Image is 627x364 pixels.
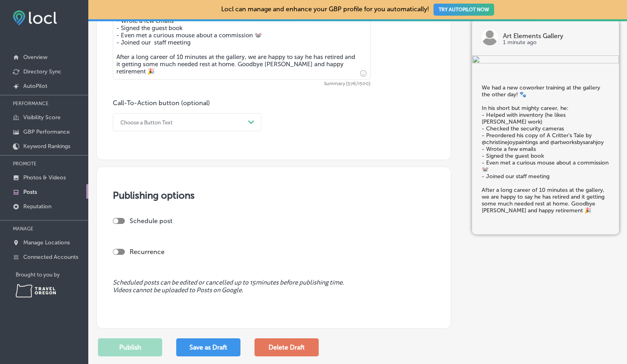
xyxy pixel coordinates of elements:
[113,81,370,86] span: Summary (576/1500)
[113,279,435,294] span: Scheduled posts can be edited or cancelled up to 15 minutes before publishing time. Videos cannot...
[16,272,88,278] p: Brought to you by
[13,10,57,25] img: fda3e92497d09a02dc62c9cd864e3231.png
[482,84,609,214] h5: We had a new coworker training at the gallery the other day! 🐾 In his short but mighty career, he...
[472,55,619,65] img: 4147f28d-5e6e-4870-bf81-352e01c03ad2
[503,39,609,46] p: 1 minute ago
[120,119,173,125] div: Choose a Button Text
[23,128,70,135] p: GBP Performance
[23,189,37,195] p: Posts
[176,338,240,356] button: Save as Draft
[503,33,609,39] p: Art Elements Gallery
[16,284,56,297] img: Travel Oregon
[23,114,61,121] p: Visibility Score
[23,254,78,260] p: Connected Accounts
[98,338,162,356] button: Publish
[356,68,366,78] span: Insert emoji
[254,338,319,356] button: Delete Draft
[434,4,494,16] button: TRY AUTOPILOT NOW
[130,217,173,225] label: Schedule post
[130,248,165,256] label: Recurrence
[113,99,210,107] label: Call-To-Action button (optional)
[23,174,66,181] p: Photos & Videos
[23,203,51,210] p: Reputation
[482,29,498,45] img: logo
[23,54,47,61] p: Overview
[23,239,70,246] p: Manage Locations
[23,68,61,75] p: Directory Sync
[113,189,435,201] h3: Publishing options
[23,83,47,89] p: AutoPilot
[23,143,70,150] p: Keyword Rankings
